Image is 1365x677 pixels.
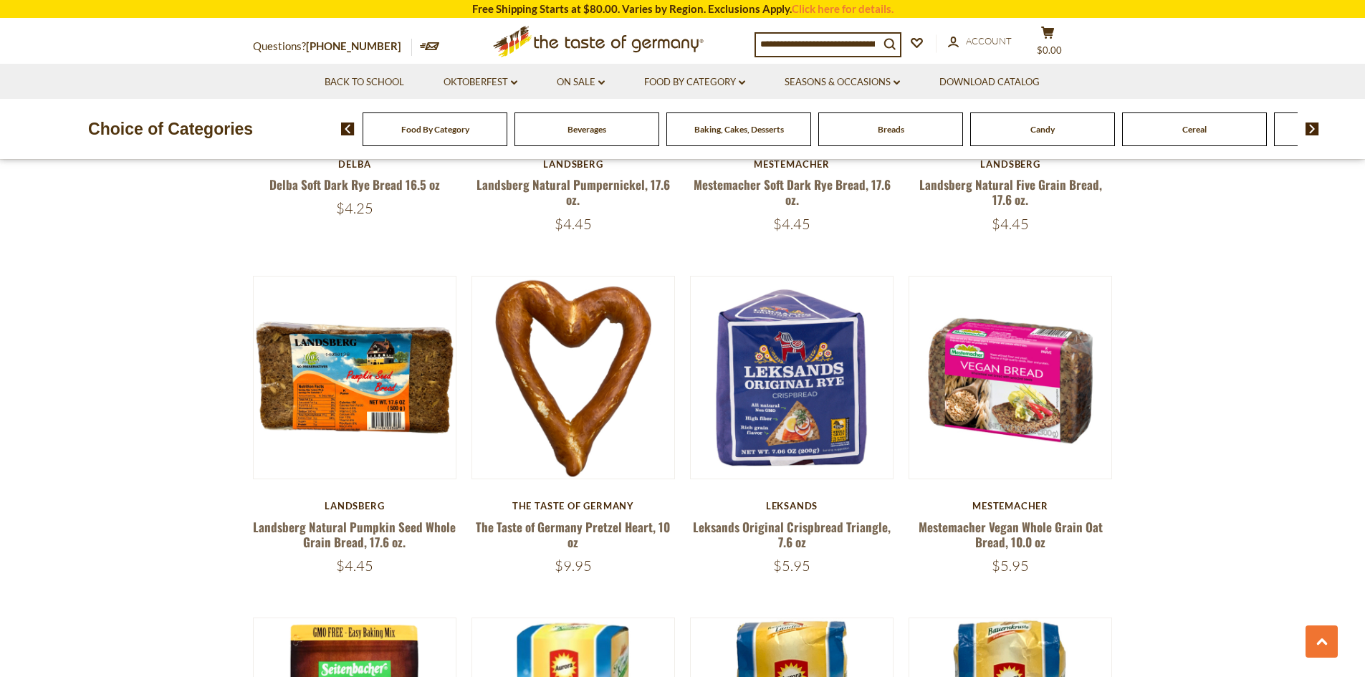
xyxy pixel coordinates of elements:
[336,199,373,217] span: $4.25
[253,500,457,512] div: Landsberg
[773,215,810,233] span: $4.45
[476,176,670,208] a: Landsberg Natural Pumpernickel, 17.6 oz.
[694,176,891,208] a: Mestemacher Soft Dark Rye Bread, 17.6 oz.
[693,518,891,551] a: Leksands Original Crispbread Triangle, 7.6 oz
[785,75,900,90] a: Seasons & Occasions
[644,75,745,90] a: Food By Category
[401,124,469,135] a: Food By Category
[878,124,904,135] a: Breads
[992,215,1029,233] span: $4.45
[690,500,894,512] div: Leksands
[1037,44,1062,56] span: $0.00
[557,75,605,90] a: On Sale
[939,75,1040,90] a: Download Catalog
[909,500,1113,512] div: Mestemacher
[471,158,676,170] div: Landsberg
[792,2,894,15] a: Click here for details.
[966,35,1012,47] span: Account
[1030,124,1055,135] a: Candy
[306,39,401,52] a: [PHONE_NUMBER]
[909,158,1113,170] div: Landsberg
[1027,26,1070,62] button: $0.00
[341,123,355,135] img: previous arrow
[948,34,1012,49] a: Account
[919,176,1102,208] a: Landsberg Natural Five Grain Bread, 17.6 oz.
[1182,124,1207,135] a: Cereal
[472,277,675,479] img: The Taste of Germany Pretzel Heart, 10 oz
[919,518,1103,551] a: Mestemacher Vegan Whole Grain Oat Bread, 10.0 oz
[253,518,456,551] a: Landsberg Natural Pumpkin Seed Whole Grain Bread, 17.6 oz.
[773,557,810,575] span: $5.95
[269,176,440,193] a: Delba Soft Dark Rye Bread 16.5 oz
[1306,123,1319,135] img: next arrow
[336,557,373,575] span: $4.45
[254,277,456,479] img: Landsberg Natural Pumpkin Seed Whole Grain Bread, 17.6 oz.
[992,557,1029,575] span: $5.95
[567,124,606,135] a: Beverages
[253,37,412,56] p: Questions?
[690,158,894,170] div: Mestemacher
[555,557,592,575] span: $9.95
[694,124,784,135] a: Baking, Cakes, Desserts
[909,277,1112,479] img: Mestemacher Vegan Whole Grain Oat Bread, 10.0 oz
[476,518,670,551] a: The Taste of Germany Pretzel Heart, 10 oz
[253,158,457,170] div: Delba
[691,277,894,479] img: Leksands Original Crispbread Triangle, 7.6 oz
[444,75,517,90] a: Oktoberfest
[555,215,592,233] span: $4.45
[325,75,404,90] a: Back to School
[471,500,676,512] div: The Taste of Germany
